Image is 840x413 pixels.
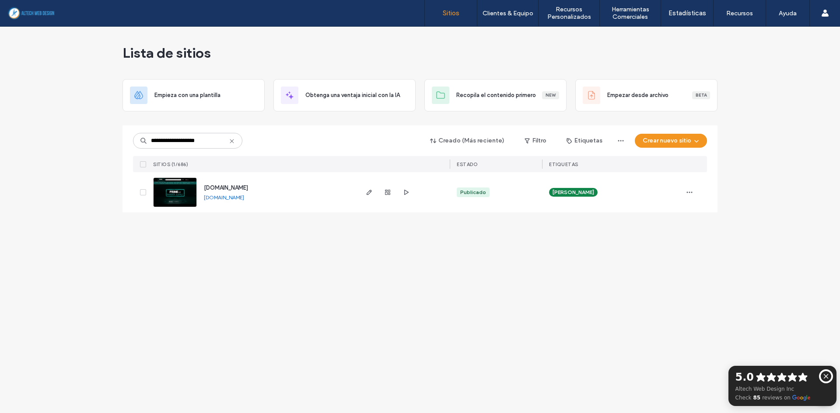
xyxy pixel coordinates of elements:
div: Empezar desde archivoBeta [575,79,717,111]
div: Publicado [460,188,486,196]
span: Recopila el contenido primero [456,91,536,100]
label: Clientes & Equipo [483,10,533,17]
span: Ayuda [19,6,43,14]
div: New [542,91,559,99]
label: Herramientas Comerciales [600,6,661,21]
label: Estadísticas [668,9,706,17]
span: ESTADO [457,161,478,167]
label: Sitios [443,9,459,17]
span: Lista de sitios [122,44,211,62]
iframe: OpenWidget widget [668,101,840,413]
span: Empieza con una plantilla [154,91,220,100]
button: Etiquetas [559,134,610,148]
div: Beta [692,91,710,99]
div: Empieza con una plantilla [122,79,265,111]
a: [DOMAIN_NAME] [204,184,248,191]
span: Obtenga una ventaja inicial con la IA [305,91,400,100]
label: Recursos [726,10,753,17]
a: [DOMAIN_NAME] [204,194,244,201]
div: Obtenga una ventaja inicial con la IA [273,79,416,111]
label: Ayuda [779,10,797,17]
span: SITIOS (1/686) [153,161,188,167]
span: [PERSON_NAME] [553,188,594,196]
button: Filtro [516,134,555,148]
span: Empezar desde archivo [607,91,668,100]
span: ETIQUETAS [549,161,578,167]
button: Creado (Más reciente) [423,134,512,148]
label: Recursos Personalizados [539,6,599,21]
div: Recopila el contenido primeroNew [424,79,567,111]
button: Crear nuevo sitio [635,134,707,148]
